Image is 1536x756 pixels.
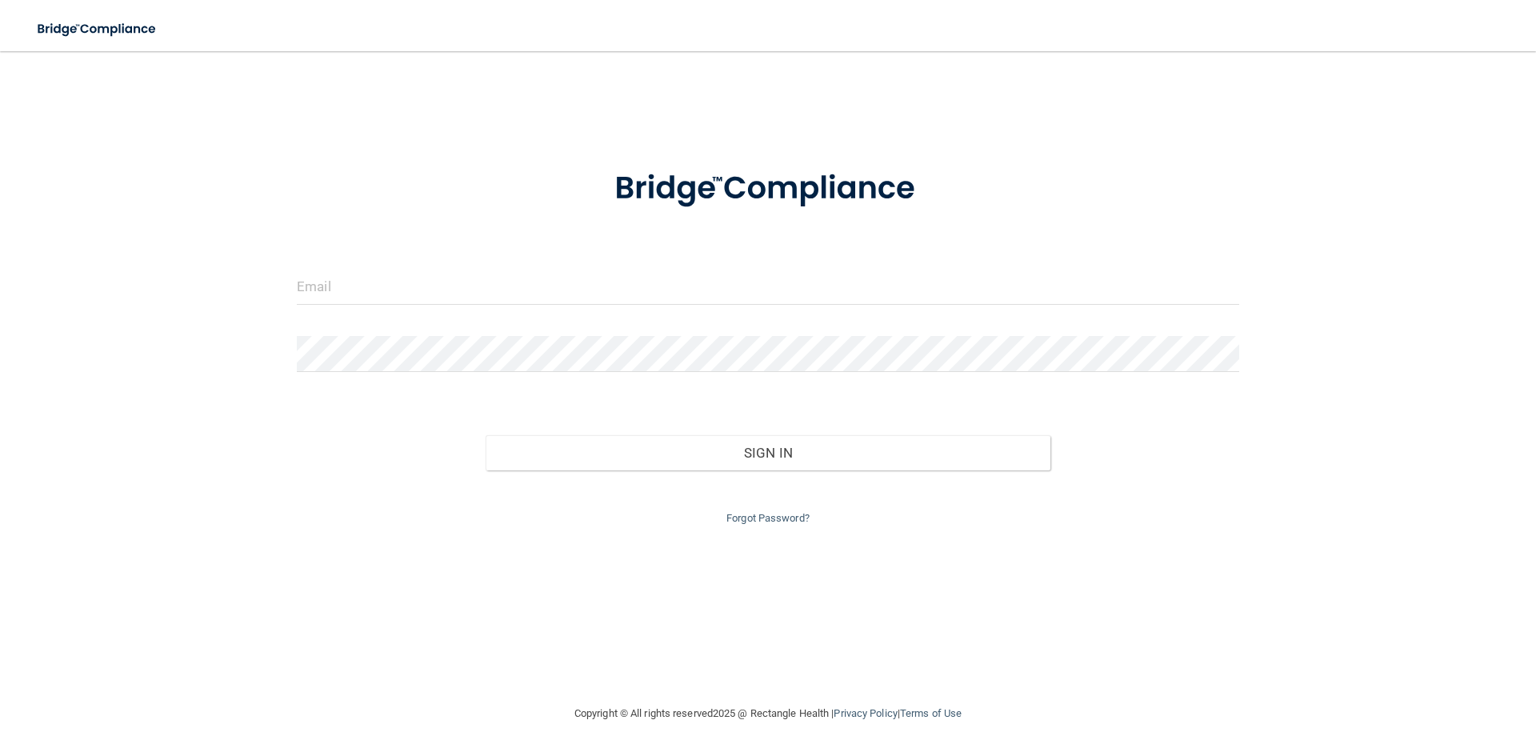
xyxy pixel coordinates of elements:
[834,707,897,719] a: Privacy Policy
[24,13,171,46] img: bridge_compliance_login_screen.278c3ca4.svg
[582,147,954,230] img: bridge_compliance_login_screen.278c3ca4.svg
[486,435,1051,470] button: Sign In
[297,269,1239,305] input: Email
[726,512,810,524] a: Forgot Password?
[900,707,962,719] a: Terms of Use
[476,688,1060,739] div: Copyright © All rights reserved 2025 @ Rectangle Health | |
